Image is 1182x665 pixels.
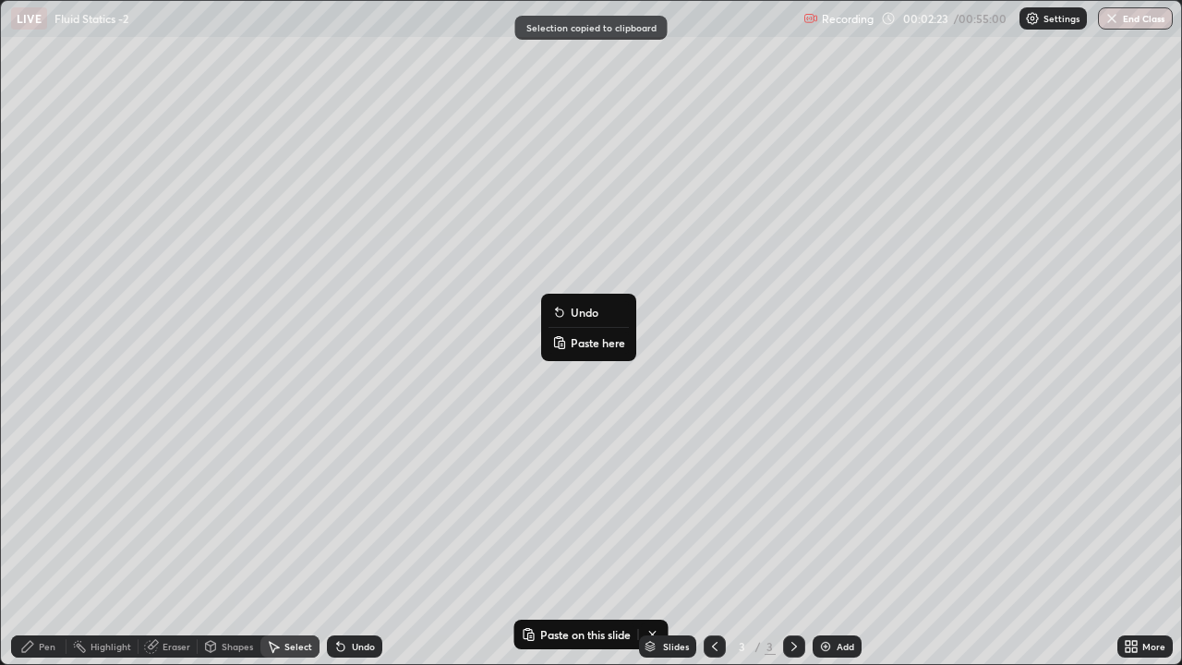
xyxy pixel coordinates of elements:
[17,11,42,26] p: LIVE
[822,12,874,26] p: Recording
[755,641,761,652] div: /
[571,335,625,350] p: Paste here
[352,642,375,651] div: Undo
[222,642,253,651] div: Shapes
[39,642,55,651] div: Pen
[663,642,689,651] div: Slides
[1104,11,1119,26] img: end-class-cross
[803,11,818,26] img: recording.375f2c34.svg
[765,638,776,655] div: 3
[549,332,629,354] button: Paste here
[571,305,598,320] p: Undo
[54,11,128,26] p: Fluid Statics -2
[163,642,190,651] div: Eraser
[1043,14,1079,23] p: Settings
[818,639,833,654] img: add-slide-button
[1098,7,1173,30] button: End Class
[733,641,752,652] div: 3
[549,301,629,323] button: Undo
[284,642,312,651] div: Select
[540,627,631,642] p: Paste on this slide
[518,623,634,646] button: Paste on this slide
[837,642,854,651] div: Add
[1025,11,1040,26] img: class-settings-icons
[90,642,131,651] div: Highlight
[1142,642,1165,651] div: More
